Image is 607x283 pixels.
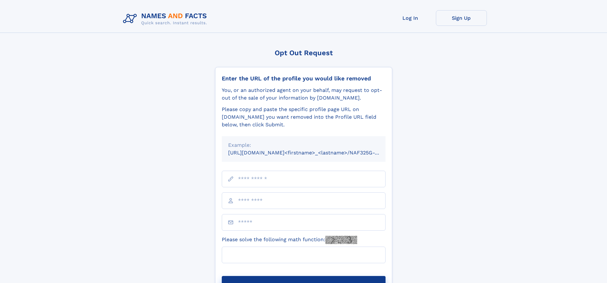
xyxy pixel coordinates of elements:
[215,49,392,57] div: Opt Out Request
[436,10,487,26] a: Sign Up
[228,150,398,156] small: [URL][DOMAIN_NAME]<firstname>_<lastname>/NAF325G-xxxxxxxx
[385,10,436,26] a: Log In
[222,75,386,82] div: Enter the URL of the profile you would like removed
[222,106,386,129] div: Please copy and paste the specific profile page URL on [DOMAIN_NAME] you want removed into the Pr...
[120,10,212,27] img: Logo Names and Facts
[222,86,386,102] div: You, or an authorized agent on your behalf, may request to opt-out of the sale of your informatio...
[222,236,357,244] label: Please solve the following math function:
[228,141,379,149] div: Example:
